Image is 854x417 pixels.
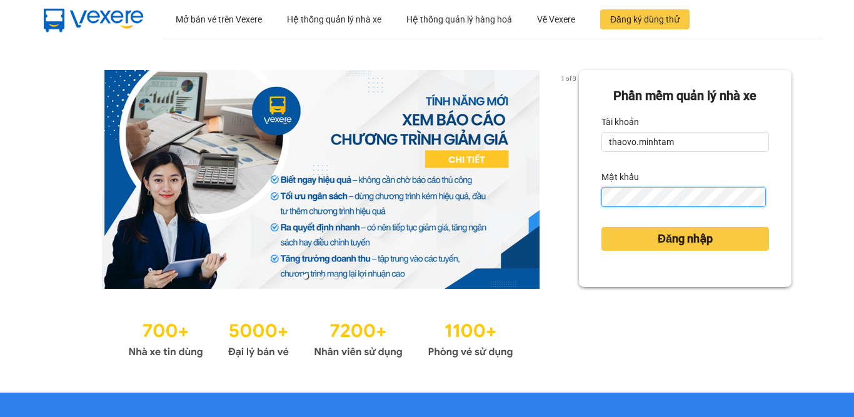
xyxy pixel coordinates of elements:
[128,314,513,361] img: Statistics.png
[561,70,579,289] button: next slide / item
[333,274,338,279] li: slide item 3
[601,167,639,187] label: Mật khẩu
[601,227,769,251] button: Đăng nhập
[318,274,323,279] li: slide item 2
[600,9,690,29] button: Đăng ký dùng thử
[601,86,769,106] div: Phần mềm quản lý nhà xe
[63,70,80,289] button: previous slide / item
[303,274,308,279] li: slide item 1
[601,132,769,152] input: Tài khoản
[658,230,713,248] span: Đăng nhập
[601,112,639,132] label: Tài khoản
[601,187,766,207] input: Mật khẩu
[557,70,579,86] p: 1 of 3
[610,13,680,26] span: Đăng ký dùng thử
